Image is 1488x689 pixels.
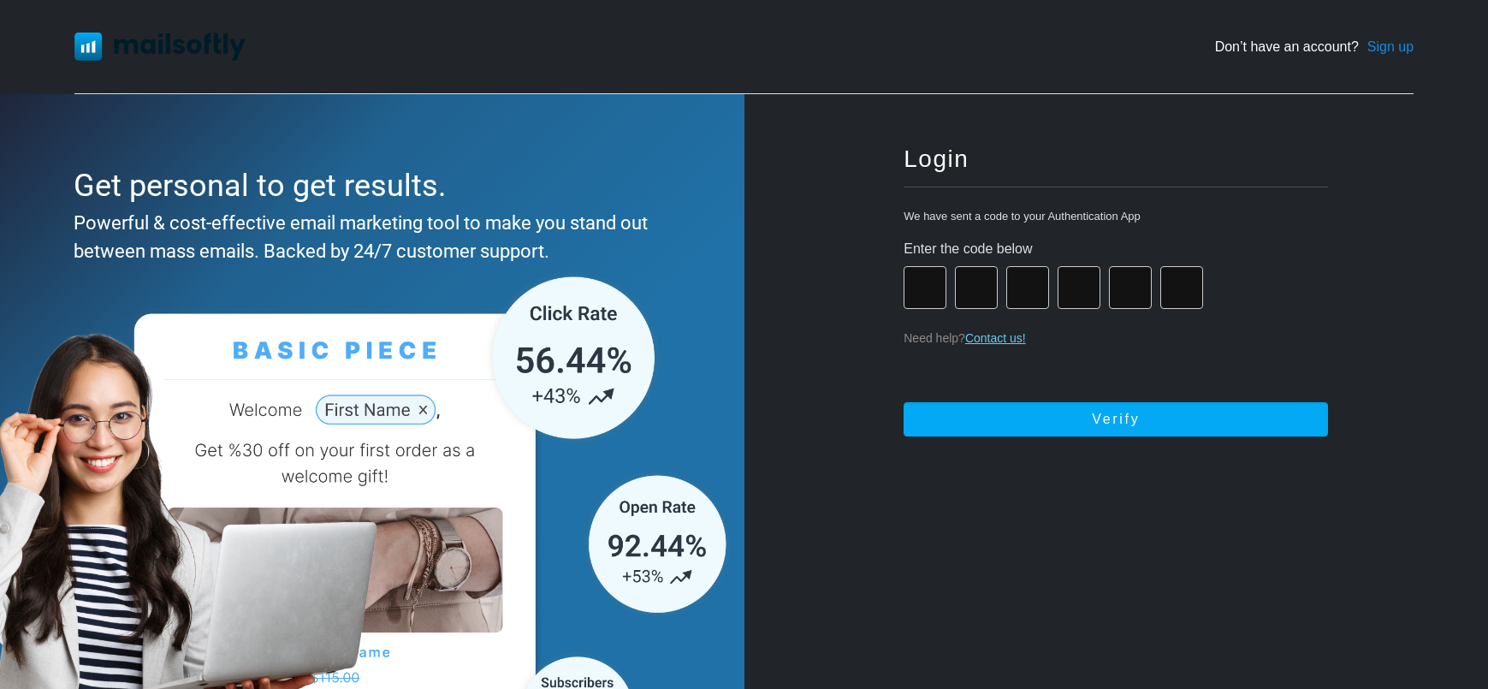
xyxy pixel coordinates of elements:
div: Powerful & cost-effective email marketing tool to make you stand out between mass emails. Backed ... [74,209,662,265]
span: Login [904,146,969,172]
a: Contact us! [965,331,1026,345]
div: Get personal to get results. [74,163,662,209]
img: Mailsoftly [74,33,246,60]
div: Don’t have an account? [1215,37,1414,57]
p: Need help? [904,330,1328,347]
p: We have sent a code to your Authentication App [904,208,1141,225]
button: Verify [904,402,1328,437]
a: Sign up [1367,37,1414,57]
p: Enter the code below [904,239,1328,259]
